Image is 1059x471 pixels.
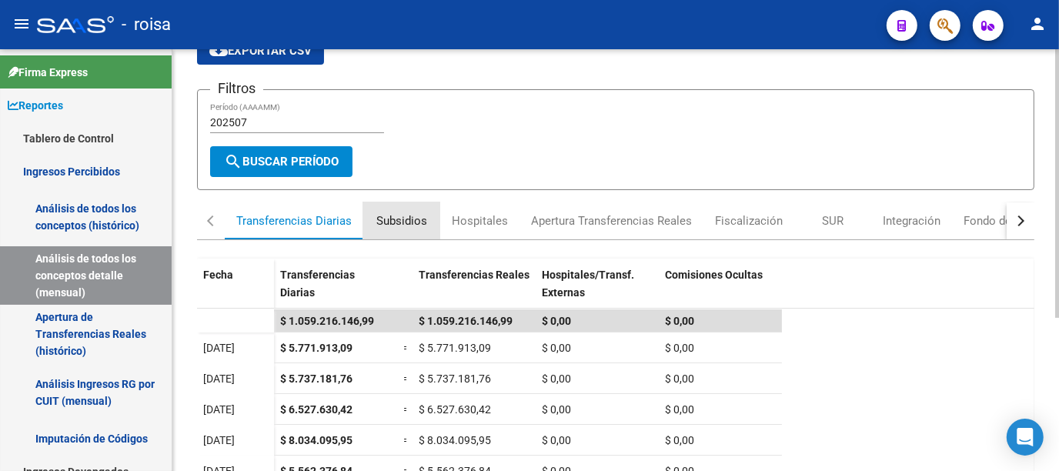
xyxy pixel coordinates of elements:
datatable-header-cell: Transferencias Diarias [274,259,397,323]
span: $ 5.737.181,76 [280,372,352,385]
span: Hospitales/Transf. Externas [542,269,634,299]
div: Subsidios [376,212,427,229]
span: $ 0,00 [542,342,571,354]
span: $ 0,00 [542,372,571,385]
span: $ 6.527.630,42 [419,403,491,416]
span: $ 0,00 [665,315,694,327]
span: = [403,342,409,354]
span: $ 1.059.216.146,99 [419,315,513,327]
span: $ 0,00 [665,434,694,446]
span: $ 5.737.181,76 [419,372,491,385]
datatable-header-cell: Comisiones Ocultas [659,259,782,323]
div: Integración [883,212,940,229]
span: [DATE] [203,342,235,354]
button: Buscar Período [210,146,352,177]
span: Buscar Período [224,155,339,169]
div: Fiscalización [715,212,783,229]
span: $ 0,00 [665,403,694,416]
datatable-header-cell: Fecha [197,259,274,323]
span: $ 1.059.216.146,99 [280,315,374,327]
datatable-header-cell: Transferencias Reales [413,259,536,323]
mat-icon: menu [12,15,31,33]
mat-icon: search [224,152,242,171]
mat-icon: cloud_download [209,41,228,59]
div: Open Intercom Messenger [1007,419,1044,456]
span: [DATE] [203,372,235,385]
datatable-header-cell: Hospitales/Transf. Externas [536,259,659,323]
span: = [403,372,409,385]
span: $ 6.527.630,42 [280,403,352,416]
div: Transferencias Diarias [236,212,352,229]
span: $ 0,00 [542,315,571,327]
span: $ 8.034.095,95 [419,434,491,446]
div: Hospitales [452,212,508,229]
span: $ 5.771.913,09 [280,342,352,354]
span: = [403,434,409,446]
span: [DATE] [203,434,235,446]
span: $ 0,00 [665,342,694,354]
h3: Filtros [210,78,263,99]
div: SUR [822,212,844,229]
span: $ 8.034.095,95 [280,434,352,446]
span: = [403,403,409,416]
span: Transferencias Diarias [280,269,355,299]
span: [DATE] [203,403,235,416]
span: Comisiones Ocultas [665,269,763,281]
span: $ 0,00 [542,434,571,446]
mat-icon: person [1028,15,1047,33]
span: $ 0,00 [665,372,694,385]
span: - roisa [122,8,171,42]
span: Firma Express [8,64,88,81]
span: Transferencias Reales [419,269,529,281]
span: Fecha [203,269,233,281]
span: Reportes [8,97,63,114]
div: Apertura Transferencias Reales [531,212,692,229]
span: $ 0,00 [542,403,571,416]
button: Exportar CSV [197,37,324,65]
span: Exportar CSV [209,44,312,58]
span: $ 5.771.913,09 [419,342,491,354]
